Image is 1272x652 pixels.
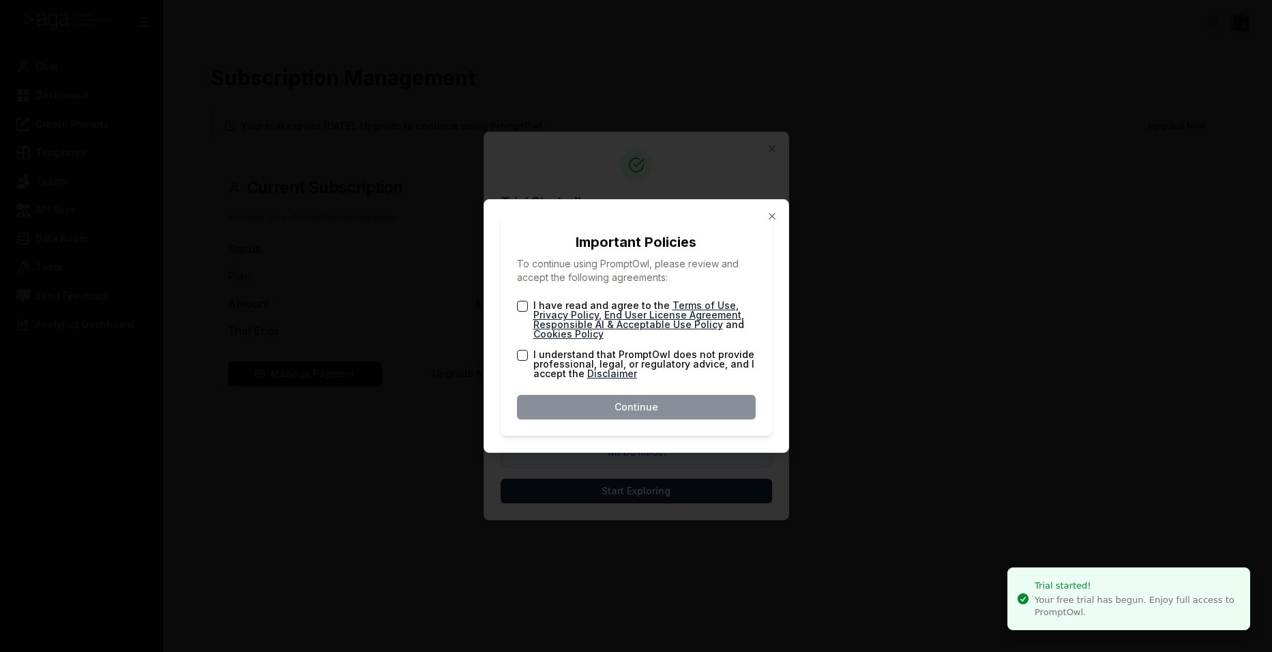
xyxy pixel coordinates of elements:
[533,301,756,339] label: I have read and agree to the , , , and
[533,328,604,340] a: Cookies Policy
[533,350,756,379] label: I understand that PromptOwl does not provide professional, legal, or regulatory advice, and I acc...
[587,368,637,379] a: Disclaimer
[533,309,599,321] a: Privacy Policy
[672,299,736,311] a: Terms of Use
[517,257,756,284] p: To continue using PromptOwl, please review and accept the following agreements:
[604,309,741,321] a: End User License Agreement
[533,318,723,330] a: Responsible AI & Acceptable Use Policy
[517,233,756,252] h2: Important Policies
